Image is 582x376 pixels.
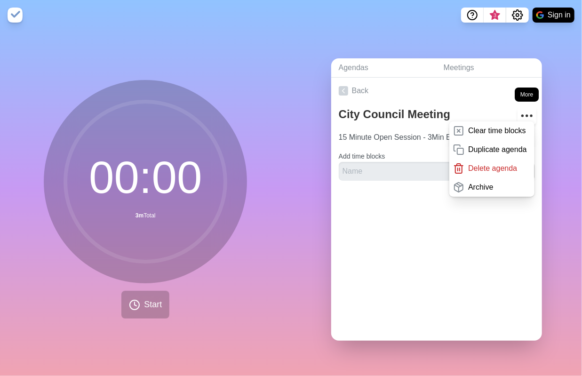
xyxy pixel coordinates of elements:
button: Settings [506,8,529,23]
img: timeblocks logo [8,8,23,23]
span: 3 [491,12,499,19]
p: Duplicate agenda [468,144,527,155]
a: Back [331,78,542,104]
button: Sign in [533,8,574,23]
button: Help [461,8,484,23]
p: Archive [468,182,493,193]
a: Agendas [331,58,436,78]
a: Meetings [436,58,542,78]
img: google logo [536,11,544,19]
span: Start [144,298,162,311]
p: Delete agenda [468,163,517,174]
input: Name [335,128,469,147]
button: More [518,106,536,125]
p: Clear time blocks [468,125,526,136]
label: Add time blocks [339,152,385,160]
button: What’s new [484,8,506,23]
button: Start [121,291,169,319]
input: Name [339,162,482,181]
